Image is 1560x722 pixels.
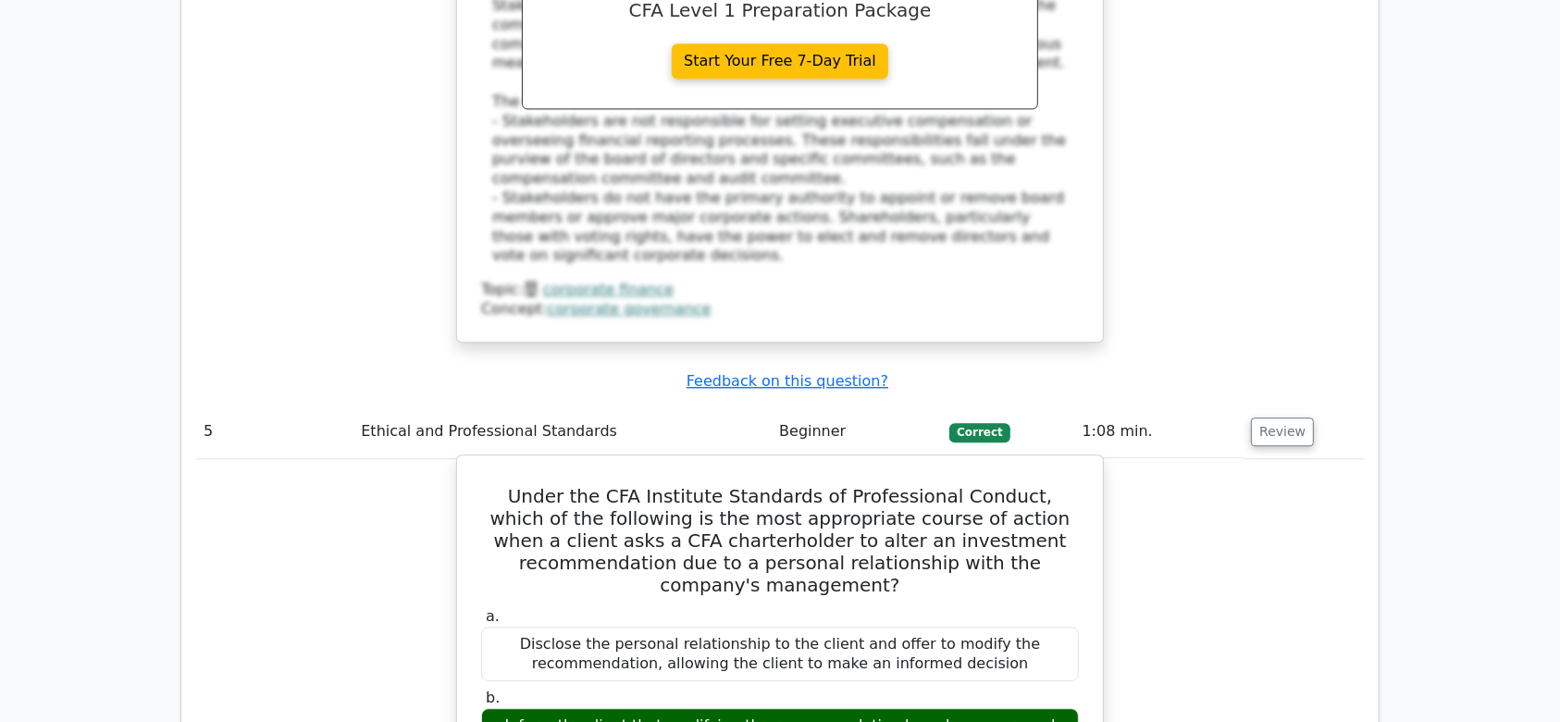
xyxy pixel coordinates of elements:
span: Correct [949,423,1009,442]
span: a. [486,607,500,625]
a: corporate finance [543,280,675,298]
td: Ethical and Professional Standards [353,405,772,458]
button: Review [1251,417,1314,446]
div: Disclose the personal relationship to the client and offer to modify the recommendation, allowing... [481,627,1079,682]
a: Start Your Free 7-Day Trial [672,44,888,79]
a: corporate governance [548,300,712,317]
div: Topic: [481,280,1079,300]
td: 1:08 min. [1075,405,1244,458]
a: Feedback on this question? [687,372,888,390]
td: Beginner [772,405,942,458]
div: Concept: [481,300,1079,319]
td: 5 [196,405,353,458]
h5: Under the CFA Institute Standards of Professional Conduct, which of the following is the most app... [479,485,1081,596]
span: b. [486,689,500,706]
